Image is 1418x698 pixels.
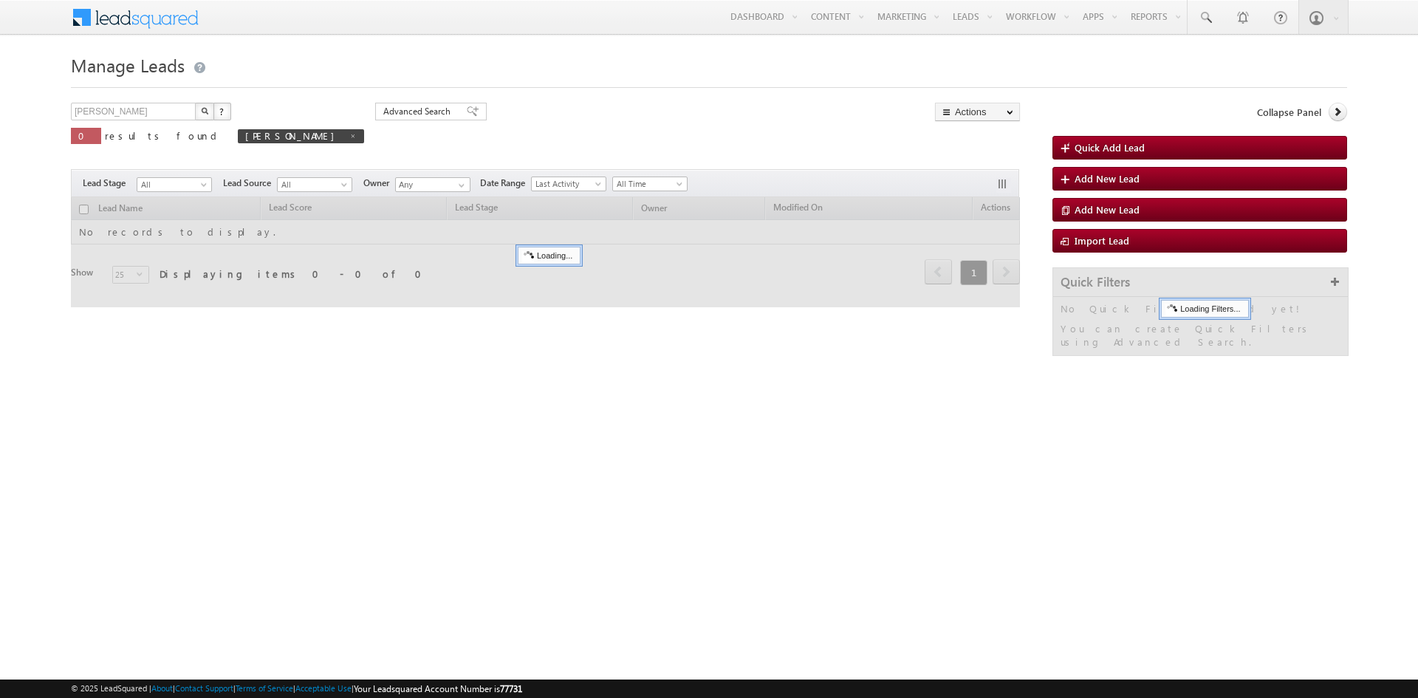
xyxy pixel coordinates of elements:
span: All [278,178,348,191]
input: Type to Search [395,177,470,192]
span: Manage Leads [71,53,185,77]
span: Lead Stage [83,177,137,190]
a: Show All Items [451,178,469,193]
span: Import Lead [1075,234,1129,247]
div: Loading Filters... [1161,300,1248,318]
a: Contact Support [175,683,233,693]
div: Loading... [518,247,580,264]
a: Terms of Service [236,683,293,693]
span: [PERSON_NAME] [245,129,342,142]
span: Your Leadsquared Account Number is [354,683,522,694]
span: Date Range [480,177,531,190]
span: Owner [363,177,395,190]
span: 0 [78,129,94,142]
span: Quick Add Lead [1075,141,1145,154]
a: All Time [612,177,688,191]
a: Acceptable Use [295,683,352,693]
a: About [151,683,173,693]
span: Add New Lead [1075,203,1140,216]
span: © 2025 LeadSquared | | | | | [71,682,522,696]
span: ? [219,105,226,117]
span: All Time [613,177,683,191]
span: Add New Lead [1075,172,1140,185]
a: Last Activity [531,177,606,191]
a: All [277,177,352,192]
button: ? [213,103,231,120]
span: All [137,178,208,191]
span: Advanced Search [383,105,455,118]
span: Collapse Panel [1257,106,1321,119]
span: results found [105,129,222,142]
span: Last Activity [532,177,602,191]
span: Lead Source [223,177,277,190]
img: Search [201,107,208,114]
button: Actions [935,103,1020,121]
a: All [137,177,212,192]
span: 77731 [500,683,522,694]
